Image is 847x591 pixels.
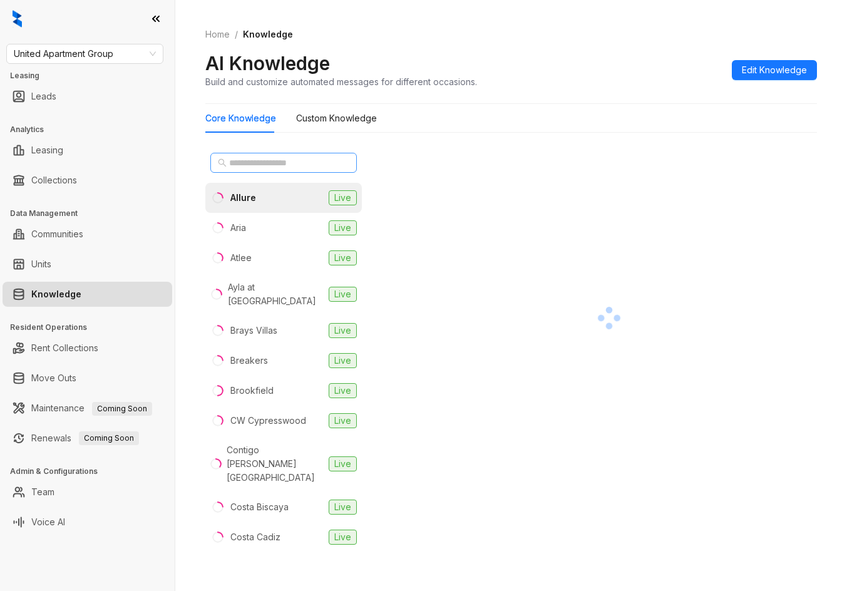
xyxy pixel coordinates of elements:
div: Brookfield [230,384,274,398]
span: Live [329,383,357,398]
div: Custom Knowledge [296,111,377,125]
span: Live [329,413,357,428]
h3: Admin & Configurations [10,466,175,477]
span: Coming Soon [79,431,139,445]
span: Live [329,353,357,368]
span: Live [329,323,357,338]
a: Knowledge [31,282,81,307]
a: Voice AI [31,510,65,535]
span: Coming Soon [92,402,152,416]
li: Leads [3,84,172,109]
li: Units [3,252,172,277]
a: Communities [31,222,83,247]
span: Edit Knowledge [742,63,807,77]
div: Aria [230,221,246,235]
div: Brays Villas [230,324,277,337]
li: Knowledge [3,282,172,307]
li: Team [3,480,172,505]
li: / [235,28,238,41]
div: Breakers [230,354,268,367]
span: Live [329,456,357,471]
div: Ayla at [GEOGRAPHIC_DATA] [228,280,324,308]
li: Renewals [3,426,172,451]
span: Live [329,530,357,545]
h3: Analytics [10,124,175,135]
span: Live [329,220,357,235]
div: Atlee [230,251,252,265]
div: Core Knowledge [205,111,276,125]
li: Maintenance [3,396,172,421]
a: Units [31,252,51,277]
div: Costa Cadiz [230,530,280,544]
li: Move Outs [3,366,172,391]
h3: Data Management [10,208,175,219]
a: RenewalsComing Soon [31,426,139,451]
div: CW Cypresswood [230,414,306,428]
a: Home [203,28,232,41]
span: Knowledge [243,29,293,39]
a: Team [31,480,54,505]
li: Communities [3,222,172,247]
div: Costa Biscaya [230,500,289,514]
li: Leasing [3,138,172,163]
h3: Resident Operations [10,322,175,333]
a: Move Outs [31,366,76,391]
span: Live [329,190,357,205]
span: Live [329,287,357,302]
a: Leasing [31,138,63,163]
span: Live [329,500,357,515]
h3: Leasing [10,70,175,81]
span: United Apartment Group [14,44,156,63]
li: Rent Collections [3,336,172,361]
a: Rent Collections [31,336,98,361]
div: Contigo [PERSON_NAME][GEOGRAPHIC_DATA] [227,443,324,485]
a: Leads [31,84,56,109]
img: logo [13,10,22,28]
span: Live [329,250,357,265]
li: Collections [3,168,172,193]
h2: AI Knowledge [205,51,330,75]
a: Collections [31,168,77,193]
div: Allure [230,191,256,205]
div: Build and customize automated messages for different occasions. [205,75,477,88]
span: search [218,158,227,167]
button: Edit Knowledge [732,60,817,80]
li: Voice AI [3,510,172,535]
